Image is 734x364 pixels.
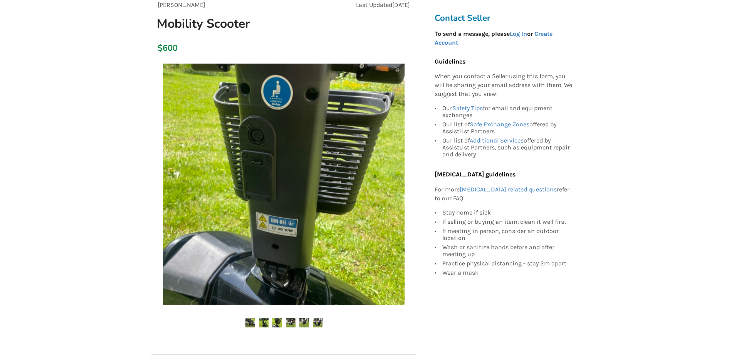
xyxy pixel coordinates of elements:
[245,318,255,327] img: mobility scooter -scooter-mobility-langley-assistlist-listing
[356,1,392,8] span: Last Updated
[392,1,410,8] span: [DATE]
[435,30,553,46] strong: To send a message, please or
[158,43,162,54] div: $600
[435,171,516,178] b: [MEDICAL_DATA] guidelines
[286,318,296,327] img: mobility scooter -scooter-mobility-langley-assistlist-listing
[470,137,524,144] a: Additional Services
[442,259,573,268] div: Practice physical distancing - stay 2m apart
[299,318,309,327] img: mobility scooter -scooter-mobility-langley-assistlist-listing
[272,318,282,327] img: mobility scooter -scooter-mobility-langley-assistlist-listing
[435,185,573,203] p: For more refer to our FAQ
[452,104,483,112] a: Safety Tips
[442,243,573,259] div: Wash or sanitize hands before and after meeting up
[442,209,573,217] div: Stay home if sick
[442,136,573,158] div: Our list of offered by AssistList Partners, such as equipment repair and delivery
[151,16,333,32] h1: Mobility Scooter
[259,318,269,327] img: mobility scooter -scooter-mobility-langley-assistlist-listing
[510,30,527,37] a: Log In
[442,217,573,226] div: If selling or buying an item, clean it well first
[435,58,465,65] b: Guidelines
[442,120,573,136] div: Our list of offered by AssistList Partners
[442,105,573,120] div: Our for email and equipment exchanges
[470,121,529,128] a: Safe Exchange Zones
[460,186,557,193] a: [MEDICAL_DATA] related questions
[313,318,322,327] img: mobility scooter -scooter-mobility-langley-assistlist-listing
[435,72,573,99] p: When you contact a Seller using this form, you will be sharing your email address with them. We s...
[442,268,573,276] div: Wear a mask
[442,226,573,243] div: If meeting in person, consider an outdoor location
[435,13,576,23] h3: Contact Seller
[158,1,205,8] span: [PERSON_NAME]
